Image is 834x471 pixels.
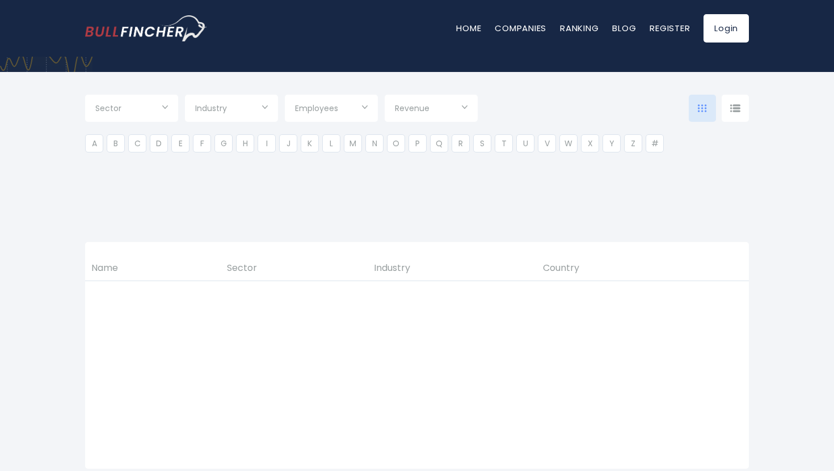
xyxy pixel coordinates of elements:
a: Blog [612,22,636,34]
span: Sector [95,103,121,113]
li: F [193,134,211,152]
li: D [150,134,168,152]
li: # [646,134,664,152]
li: I [258,134,276,152]
th: Country [537,256,706,281]
li: C [128,134,146,152]
a: Register [650,22,690,34]
li: X [581,134,599,152]
li: K [301,134,319,152]
li: V [538,134,556,152]
img: icon-comp-grid.svg [698,104,707,112]
li: N [365,134,384,152]
input: Selection [95,99,168,120]
li: R [452,134,470,152]
th: Sector [221,256,368,281]
li: P [408,134,427,152]
img: icon-comp-list-view.svg [730,104,740,112]
th: Name [85,256,221,281]
li: H [236,134,254,152]
a: Home [456,22,481,34]
li: Y [603,134,621,152]
span: Industry [195,103,227,113]
li: J [279,134,297,152]
li: O [387,134,405,152]
input: Selection [295,99,368,120]
a: Companies [495,22,546,34]
th: Industry [368,256,537,281]
li: L [322,134,340,152]
li: T [495,134,513,152]
li: B [107,134,125,152]
li: U [516,134,534,152]
li: Z [624,134,642,152]
li: Q [430,134,448,152]
a: Login [704,14,749,43]
input: Selection [395,99,467,120]
a: Go to homepage [85,15,207,41]
span: Revenue [395,103,429,113]
li: M [344,134,362,152]
a: Ranking [560,22,599,34]
li: S [473,134,491,152]
img: bullfincher logo [85,15,207,41]
li: W [559,134,578,152]
li: E [171,134,189,152]
li: A [85,134,103,152]
li: G [214,134,233,152]
input: Selection [195,99,268,120]
span: Employees [295,103,338,113]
